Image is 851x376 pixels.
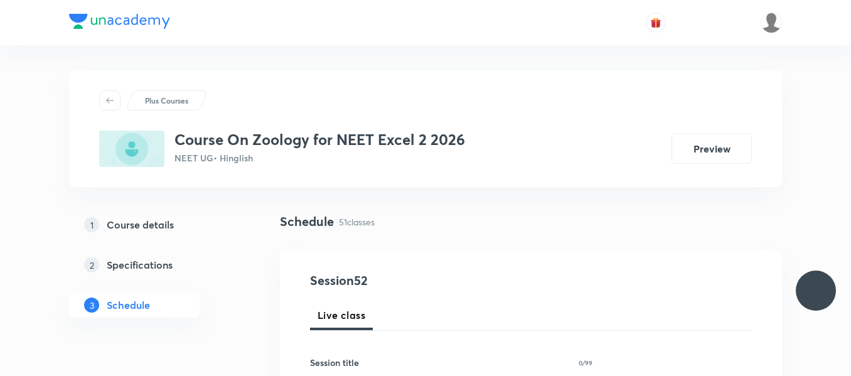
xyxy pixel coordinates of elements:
[672,134,752,164] button: Preview
[808,283,823,298] img: ttu
[107,257,173,272] h5: Specifications
[318,308,365,323] span: Live class
[84,217,99,232] p: 1
[107,298,150,313] h5: Schedule
[145,95,188,106] p: Plus Courses
[84,298,99,313] p: 3
[69,212,240,237] a: 1Course details
[646,13,666,33] button: avatar
[107,217,174,232] h5: Course details
[174,131,465,149] h3: Course On Zoology for NEET Excel 2 2026
[69,14,170,29] img: Company Logo
[174,151,465,164] p: NEET UG • Hinglish
[69,252,240,277] a: 2Specifications
[650,17,661,28] img: avatar
[339,215,375,228] p: 51 classes
[99,131,164,167] img: 0AD4B1D2-C89E-46C4-8EA3-549ED67EB7A5_plus.png
[310,271,539,290] h4: Session 52
[761,12,782,33] img: aadi Shukla
[310,356,359,369] h6: Session title
[84,257,99,272] p: 2
[280,212,334,231] h4: Schedule
[579,360,592,366] p: 0/99
[69,14,170,32] a: Company Logo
